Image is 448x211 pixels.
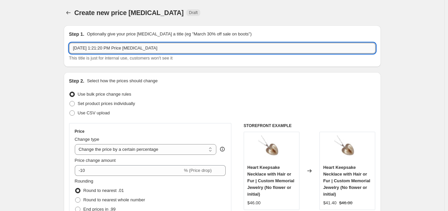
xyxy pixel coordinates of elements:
[323,200,337,206] div: $41.40
[83,197,145,202] span: Round to nearest whole number
[75,179,93,184] span: Rounding
[247,165,294,197] span: Heart Keepsake Necklace with Hair or Fur | Custom Memorial Jewelry (No flower or initial)
[189,10,198,15] span: Draft
[219,146,226,152] div: help
[87,78,158,84] p: Select how the prices should change
[78,101,135,106] span: Set product prices individually
[75,129,84,134] h3: Price
[184,168,212,173] span: % (Price drop)
[323,165,370,197] span: Heart Keepsake Necklace with Hair or Fur | Custom Memorial Jewelry (No flower or initial)
[334,135,361,162] img: hair_lock_keepsake_necklace_80x.jpg
[69,31,84,37] h2: Step 1.
[75,165,183,176] input: -15
[75,158,116,163] span: Price change amount
[69,43,376,54] input: 30% off holiday sale
[244,123,376,128] h6: STOREFRONT EXAMPLE
[87,31,251,37] p: Optionally give your price [MEDICAL_DATA] a title (eg "March 30% off sale on boots")
[83,188,124,193] span: Round to nearest .01
[69,78,84,84] h2: Step 2.
[247,200,261,206] div: $46.00
[78,110,110,115] span: Use CSV upload
[75,137,99,142] span: Change type
[258,135,285,162] img: hair_lock_keepsake_necklace_80x.jpg
[339,200,353,206] strike: $46.00
[64,8,73,17] button: Price change jobs
[69,56,173,61] span: This title is just for internal use, customers won't see it
[74,9,184,16] span: Create new price [MEDICAL_DATA]
[78,92,131,97] span: Use bulk price change rules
